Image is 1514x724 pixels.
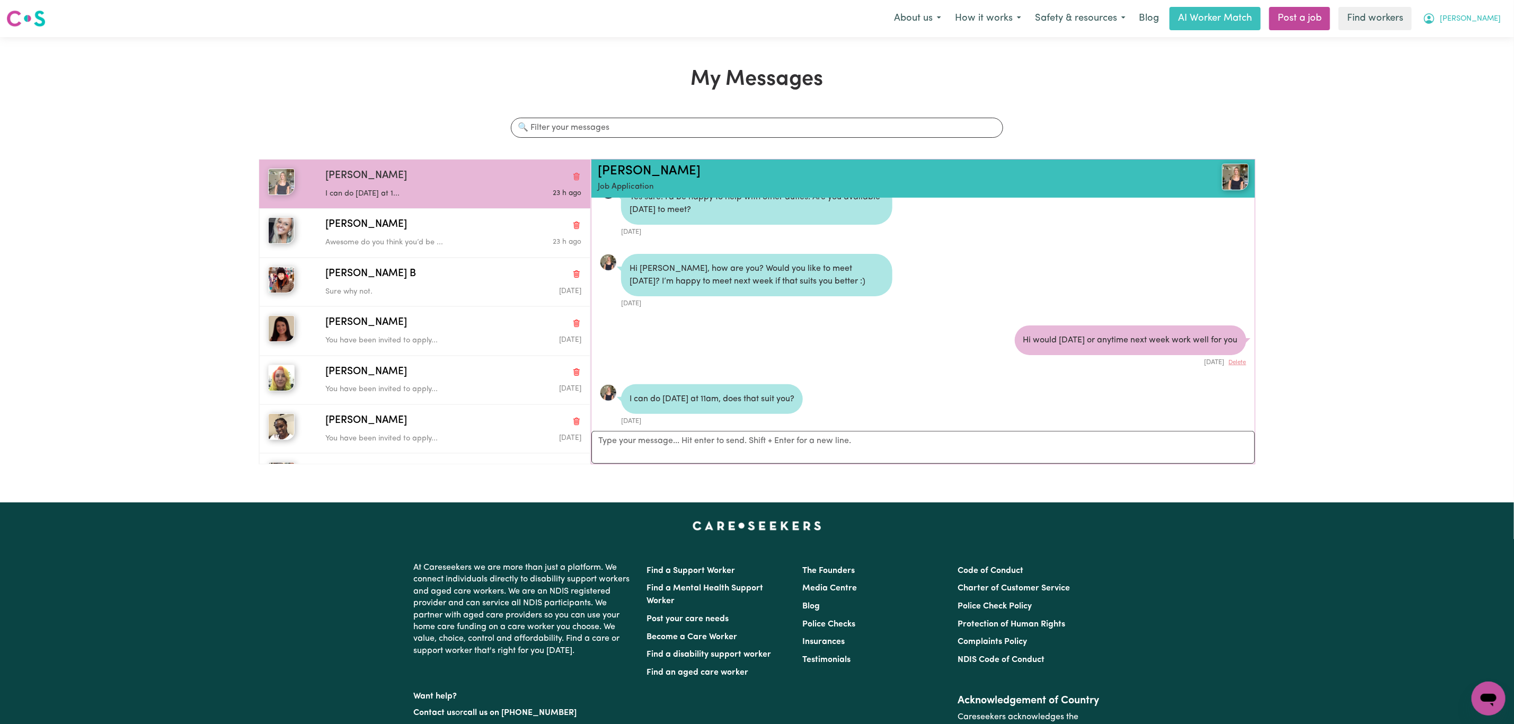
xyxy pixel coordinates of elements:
span: [PERSON_NAME] B [325,267,416,282]
p: You have been invited to apply... [325,384,496,395]
img: Careseekers logo [6,9,46,28]
img: Julia B [268,217,295,244]
span: [PERSON_NAME] [325,169,407,184]
a: NDIS Code of Conduct [958,656,1044,664]
a: View Bianca T's profile [600,384,617,401]
span: Message sent on August 1, 2025 [553,190,581,197]
div: I can do [DATE] at 11am, does that suit you? [621,384,803,414]
button: How it works [948,7,1028,30]
img: Maya M [268,413,295,440]
div: Hi would [DATE] or anytime next week work well for you [1015,325,1246,355]
span: Message sent on July 3, 2025 [559,385,581,392]
a: Testimonials [802,656,851,664]
span: [PERSON_NAME] [325,365,407,380]
a: Complaints Policy [958,638,1027,646]
a: Blog [1132,7,1165,30]
a: Bianca T [1140,164,1249,190]
a: Protection of Human Rights [958,620,1065,629]
span: [PERSON_NAME] [1440,13,1501,25]
img: Antonia P [268,365,295,391]
span: [PERSON_NAME] [325,217,407,233]
div: [DATE] [621,296,892,308]
button: Kritika B[PERSON_NAME] BDelete conversationSure why not.Message sent on August 1, 2025 [259,258,590,306]
a: Find a Mental Health Support Worker [647,584,764,605]
a: Post a job [1269,7,1330,30]
a: The Founders [802,567,855,575]
p: Sure why not. [325,286,496,298]
a: Media Centre [802,584,857,593]
a: Careseekers home page [693,522,821,530]
a: Police Check Policy [958,602,1032,611]
div: Yes sure! I’d be happy to help with other duties. Are you available [DATE] to meet? [621,182,892,225]
a: Find workers [1339,7,1412,30]
span: Message sent on August 1, 2025 [559,288,581,295]
a: View Bianca T's profile [600,254,617,271]
a: Charter of Customer Service [958,584,1070,593]
div: [DATE] [621,225,892,237]
a: Become a Care Worker [647,633,738,641]
span: Message sent on July 3, 2025 [559,435,581,442]
button: Julia B[PERSON_NAME]Delete conversationAwesome do you think you’d be ...Message sent on August 1,... [259,208,590,257]
h2: Acknowledgement of Country [958,694,1100,707]
a: Contact us [414,709,456,717]
button: Delete conversation [572,414,581,428]
span: [PERSON_NAME] [325,462,407,478]
a: Find an aged care worker [647,668,749,677]
a: Find a disability support worker [647,650,772,659]
div: Hi [PERSON_NAME], how are you? Would you like to meet [DATE]? I’m happy to meet next week if that... [621,254,892,296]
p: Want help? [414,686,634,702]
button: Safety & resources [1028,7,1132,30]
a: Blog [802,602,820,611]
button: Delete [1229,358,1246,367]
input: 🔍 Filter your messages [511,118,1003,138]
a: Post your care needs [647,615,729,623]
a: AI Worker Match [1170,7,1261,30]
span: [PERSON_NAME] [325,315,407,331]
img: Kristina K [268,462,295,489]
button: Antonia P[PERSON_NAME]Delete conversationYou have been invited to apply...Message sent on July 3,... [259,356,590,404]
a: Insurances [802,638,845,646]
button: About us [887,7,948,30]
img: Shaaron Andreina M [268,315,295,342]
p: I can do [DATE] at 1... [325,188,496,200]
img: 746B380737DDE3EC3FDB8F000E001BFA_avatar_blob [600,384,617,401]
button: Kristina K[PERSON_NAME]Delete conversationYou have been invited to apply...Message sent on July 3... [259,453,590,502]
img: Bianca T [268,169,295,195]
button: Delete conversation [572,218,581,232]
a: call us on [PHONE_NUMBER] [464,709,577,717]
button: My Account [1416,7,1508,30]
img: 746B380737DDE3EC3FDB8F000E001BFA_avatar_blob [600,254,617,271]
iframe: Button to launch messaging window, conversation in progress [1472,682,1506,716]
button: Delete conversation [572,463,581,477]
button: Delete conversation [572,267,581,281]
p: Awesome do you think you’d be ... [325,237,496,249]
p: You have been invited to apply... [325,335,496,347]
div: [DATE] [1015,355,1246,367]
p: You have been invited to apply... [325,433,496,445]
span: Message sent on August 1, 2025 [553,239,581,245]
span: Message sent on July 3, 2025 [559,337,581,343]
button: Delete conversation [572,365,581,379]
button: Maya M[PERSON_NAME]Delete conversationYou have been invited to apply...Message sent on July 3, 2025 [259,404,590,453]
div: [DATE] [621,414,803,426]
p: Job Application [598,181,1140,193]
img: View Bianca T's profile [1222,164,1249,190]
button: Delete conversation [572,316,581,330]
span: [PERSON_NAME] [325,413,407,429]
a: Police Checks [802,620,855,629]
a: [PERSON_NAME] [598,165,701,178]
a: Find a Support Worker [647,567,736,575]
button: Delete conversation [572,169,581,183]
p: or [414,703,634,723]
button: Shaaron Andreina M[PERSON_NAME]Delete conversationYou have been invited to apply...Message sent o... [259,306,590,355]
img: Kritika B [268,267,295,293]
a: Code of Conduct [958,567,1023,575]
button: Bianca T[PERSON_NAME]Delete conversationI can do [DATE] at 1...Message sent on August 1, 2025 [259,160,590,208]
a: Careseekers logo [6,6,46,31]
p: At Careseekers we are more than just a platform. We connect individuals directly to disability su... [414,558,634,661]
h1: My Messages [259,67,1255,92]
